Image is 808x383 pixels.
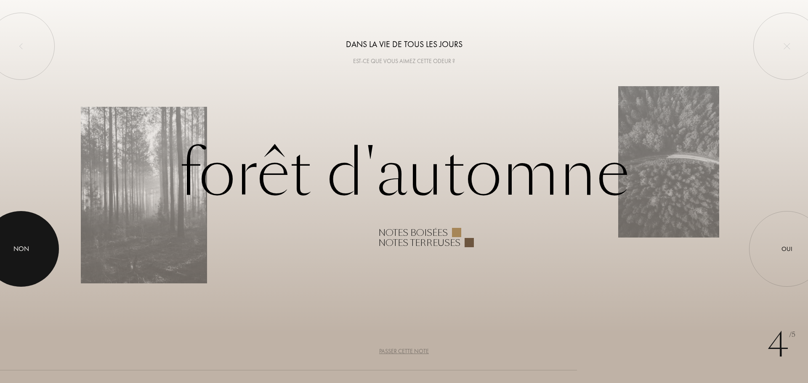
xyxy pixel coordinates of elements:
img: quit_onboard.svg [784,43,790,50]
span: /5 [789,330,795,340]
div: Passer cette note [379,347,429,356]
div: Notes boisées [378,228,448,238]
div: Notes terreuses [378,238,460,248]
img: left_onboard.svg [18,43,24,50]
div: 4 [767,320,795,370]
div: Non [13,244,29,254]
div: Forêt d'automne [81,135,727,248]
div: Oui [781,244,792,254]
